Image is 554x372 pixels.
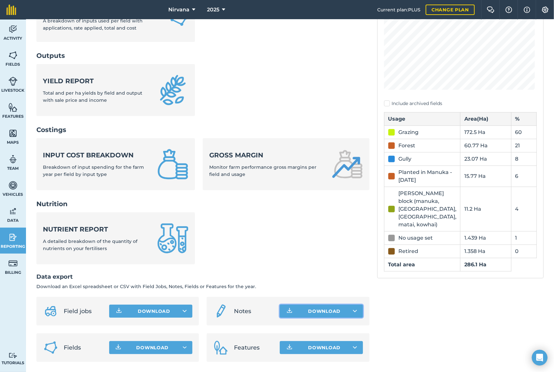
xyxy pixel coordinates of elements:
a: Change plan [426,5,475,15]
h2: Outputs [36,51,369,60]
button: Download [280,341,363,354]
p: Download an Excel spreadsheet or CSV with Field Jobs, Notes, Fields or Features for the year. [36,283,369,290]
h2: Nutrition [36,199,369,208]
td: 1.439 Ha [460,231,511,245]
td: 172.5 Ha [460,126,511,139]
img: svg+xml;base64,PD94bWwgdmVyc2lvbj0iMS4wIiBlbmNvZGluZz0idXRmLTgiPz4KPCEtLSBHZW5lcmF0b3I6IEFkb2JlIE... [8,154,18,164]
button: Download [109,305,192,318]
span: Total and per ha yields by field and output with sale price and income [43,90,142,103]
strong: Gross margin [209,151,324,160]
span: Features [234,343,274,352]
th: Usage [384,112,460,126]
img: svg+xml;base64,PD94bWwgdmVyc2lvbj0iMS4wIiBlbmNvZGluZz0idXRmLTgiPz4KPCEtLSBHZW5lcmF0b3I6IEFkb2JlIE... [43,303,58,319]
img: svg+xml;base64,PD94bWwgdmVyc2lvbj0iMS4wIiBlbmNvZGluZz0idXRmLTgiPz4KPCEtLSBHZW5lcmF0b3I6IEFkb2JlIE... [8,352,18,359]
td: 21 [511,139,536,152]
span: A detailed breakdown of the quantity of nutrients on your fertilisers [43,238,137,251]
td: 15.77 Ha [460,166,511,187]
a: Nutrient reportA detailed breakdown of the quantity of nutrients on your fertilisers [36,212,195,264]
strong: Nutrient report [43,225,149,234]
span: Breakdown of input spending for the farm year per field by input type [43,164,144,177]
td: 60.77 Ha [460,139,511,152]
div: No usage set [399,234,433,242]
td: 23.07 Ha [460,152,511,166]
img: A question mark icon [505,7,513,13]
img: svg+xml;base64,PD94bWwgdmVyc2lvbj0iMS4wIiBlbmNvZGluZz0idXRmLTgiPz4KPCEtLSBHZW5lcmF0b3I6IEFkb2JlIE... [8,259,18,268]
img: svg+xml;base64,PD94bWwgdmVyc2lvbj0iMS4wIiBlbmNvZGluZz0idXRmLTgiPz4KPCEtLSBHZW5lcmF0b3I6IEFkb2JlIE... [8,232,18,242]
img: svg+xml;base64,PD94bWwgdmVyc2lvbj0iMS4wIiBlbmNvZGluZz0idXRmLTgiPz4KPCEtLSBHZW5lcmF0b3I6IEFkb2JlIE... [8,206,18,216]
img: A cog icon [541,7,549,13]
div: Retired [399,247,419,255]
img: Download icon [115,307,123,315]
div: Open Intercom Messenger [532,350,548,365]
img: svg+xml;base64,PHN2ZyB4bWxucz0iaHR0cDovL3d3dy53My5vcmcvMjAwMC9zdmciIHdpZHRoPSIxNyIgaGVpZ2h0PSIxNy... [524,6,530,14]
img: Gross margin [332,149,363,180]
span: 2025 [207,6,219,14]
img: svg+xml;base64,PD94bWwgdmVyc2lvbj0iMS4wIiBlbmNvZGluZz0idXRmLTgiPz4KPCEtLSBHZW5lcmF0b3I6IEFkb2JlIE... [8,180,18,190]
td: 8 [511,152,536,166]
td: 0 [511,245,536,258]
td: 1 [511,231,536,245]
img: Nutrient report [157,223,188,254]
span: Field jobs [64,307,104,316]
a: Gross marginMonitor farm performance gross margins per field and usage [203,138,369,190]
span: A breakdown of inputs used per field with applications, rate applied, total and cost [43,18,143,31]
button: Download [109,341,192,354]
th: % [511,112,536,126]
strong: Input cost breakdown [43,151,149,160]
div: Gully [399,155,412,163]
a: Yield reportTotal and per ha yields by field and output with sale price and income [36,64,195,116]
th: Area ( Ha ) [460,112,511,126]
td: 6 [511,166,536,187]
span: Nirvana [168,6,189,14]
img: svg+xml;base64,PD94bWwgdmVyc2lvbj0iMS4wIiBlbmNvZGluZz0idXRmLTgiPz4KPCEtLSBHZW5lcmF0b3I6IEFkb2JlIE... [8,76,18,86]
img: svg+xml;base64,PHN2ZyB4bWxucz0iaHR0cDovL3d3dy53My5vcmcvMjAwMC9zdmciIHdpZHRoPSI1NiIgaGVpZ2h0PSI2MC... [8,50,18,60]
label: Include archived fields [384,100,537,107]
h2: Costings [36,125,369,134]
strong: Yield report [43,76,149,86]
td: 11.2 Ha [460,187,511,231]
img: Download icon [286,307,293,315]
img: Input cost breakdown [157,149,188,180]
img: svg+xml;base64,PD94bWwgdmVyc2lvbj0iMS4wIiBlbmNvZGluZz0idXRmLTgiPz4KPCEtLSBHZW5lcmF0b3I6IEFkb2JlIE... [8,24,18,34]
td: 1.358 Ha [460,245,511,258]
img: Features icon [213,340,229,355]
button: Download [280,305,363,318]
td: 4 [511,187,536,231]
div: [PERSON_NAME] block (manuka, [GEOGRAPHIC_DATA], [GEOGRAPHIC_DATA], matai, kowhai) [399,190,457,229]
strong: Total area [388,261,415,268]
span: Current plan : PLUS [377,6,420,13]
div: Planted in Manuka - [DATE] [399,168,457,184]
img: Fields icon [43,340,58,355]
strong: 286.1 Ha [464,261,486,268]
span: Monitor farm performance gross margins per field and usage [209,164,316,177]
td: 60 [511,126,536,139]
h2: Data export [36,272,369,282]
img: svg+xml;base64,PHN2ZyB4bWxucz0iaHR0cDovL3d3dy53My5vcmcvMjAwMC9zdmciIHdpZHRoPSI1NiIgaGVpZ2h0PSI2MC... [8,128,18,138]
img: Two speech bubbles overlapping with the left bubble in the forefront [487,7,495,13]
span: Download [136,344,169,351]
img: svg+xml;base64,PD94bWwgdmVyc2lvbj0iMS4wIiBlbmNvZGluZz0idXRmLTgiPz4KPCEtLSBHZW5lcmF0b3I6IEFkb2JlIE... [213,303,229,319]
span: Fields [64,343,104,352]
img: Download icon [286,344,293,352]
div: Forest [399,142,416,150]
div: Grazing [399,128,419,136]
img: svg+xml;base64,PHN2ZyB4bWxucz0iaHR0cDovL3d3dy53My5vcmcvMjAwMC9zdmciIHdpZHRoPSI1NiIgaGVpZ2h0PSI2MC... [8,102,18,112]
a: Input cost breakdownBreakdown of input spending for the farm year per field by input type [36,138,195,190]
img: fieldmargin Logo [6,5,16,15]
img: Yield report [157,74,188,106]
span: Notes [234,307,274,316]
